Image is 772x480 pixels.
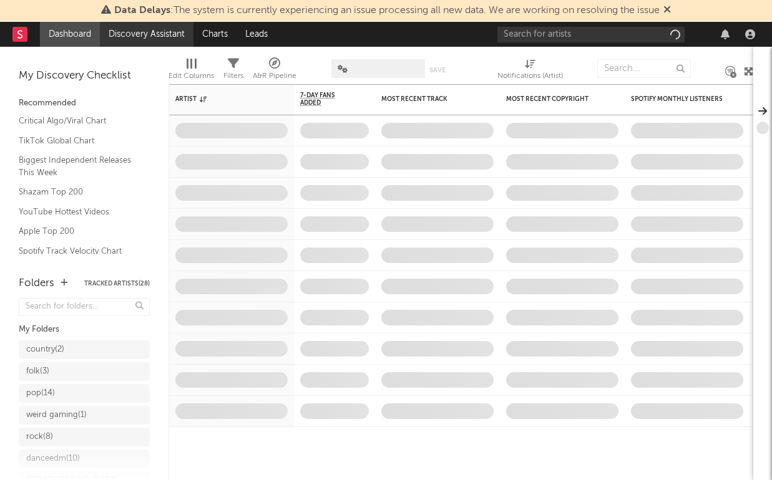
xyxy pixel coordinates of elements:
button: Save [429,67,446,74]
input: Search for folders... [19,298,150,316]
a: Critical Algo/Viral Chart [19,114,137,128]
a: rock(8) [19,428,150,446]
a: YouTube Hottest Videos [19,205,137,219]
div: Recommended [19,96,150,111]
a: danceedm(10) [19,449,150,468]
input: Search for artists [497,27,685,42]
div: folk ( 3 ) [26,364,49,379]
div: pop ( 14 ) [26,386,55,401]
a: folk(3) [19,362,150,381]
span: Data Delays [114,6,170,16]
a: weird gaming(1) [19,406,150,425]
a: Shazam Top 200 [19,185,137,199]
div: My Folders [19,322,150,337]
div: Filters [223,69,243,84]
a: country(2) [19,340,150,359]
a: Spotify Track Velocity Chart [19,244,137,258]
div: rock ( 8 ) [26,430,53,444]
div: weird gaming ( 1 ) [26,408,87,423]
div: A&R Pipeline [253,69,296,84]
div: Most Recent Track [381,95,475,103]
a: Leads [237,22,276,47]
div: A&R Pipeline [253,53,296,89]
a: Dashboard [40,22,100,47]
a: Discovery Assistant [100,22,193,47]
div: Spotify Monthly Listeners [631,95,725,103]
span: Dismiss [663,6,671,16]
a: TikTok Global Chart [19,134,137,148]
span: : The system is currently experiencing an issue processing all new data. We are working on resolv... [114,6,660,16]
div: Notifications (Artist) [497,69,563,84]
div: My Discovery Checklist [19,69,150,84]
div: Folders [19,276,54,291]
button: Tracked Artists(28) [84,281,150,287]
div: Most Recent Copyright [506,95,600,103]
div: Edit Columns [169,53,214,89]
div: Notifications (Artist) [497,53,563,89]
div: Edit Columns [169,69,214,84]
span: 7-Day Fans Added [300,92,350,107]
div: Filters [223,53,243,89]
a: Apple Top 200 [19,224,137,238]
div: danceedm ( 10 ) [26,451,80,466]
a: pop(14) [19,384,150,403]
div: country ( 2 ) [26,342,64,357]
a: Biggest Independent Releases This Week [19,153,137,179]
div: Artist [175,95,269,103]
a: Charts [193,22,237,47]
input: Search... [597,59,691,78]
